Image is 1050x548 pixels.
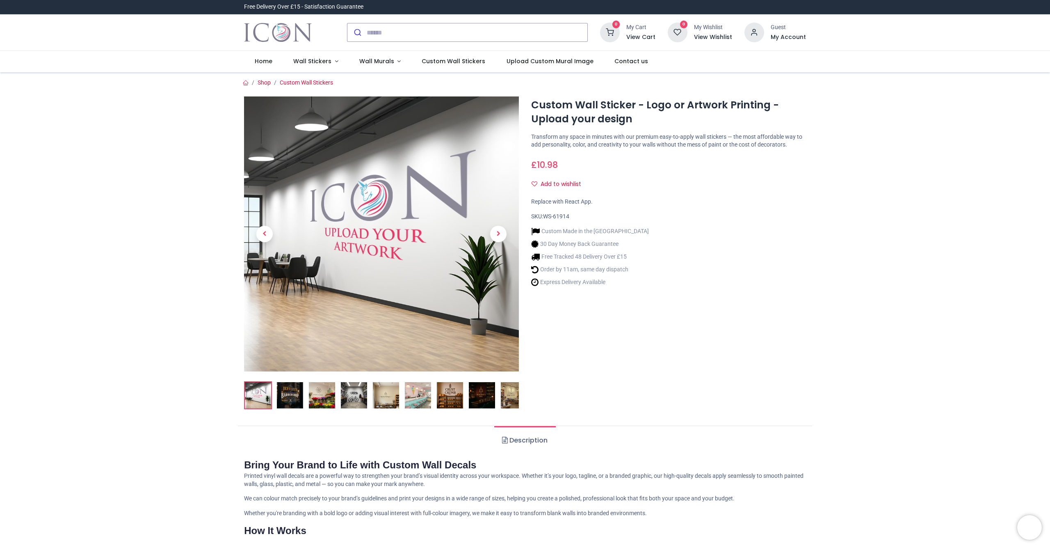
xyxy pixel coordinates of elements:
span: Previous [256,226,273,242]
h1: Custom Wall Sticker - Logo or Artwork Printing - Upload your design [531,98,806,126]
img: Custom Wall Sticker - Logo or Artwork Printing - Upload your design [405,382,431,408]
img: Custom Wall Sticker - Logo or Artwork Printing - Upload your design [277,382,303,408]
span: WS-61914 [543,213,569,220]
img: Custom Wall Sticker - Logo or Artwork Printing - Upload your design [501,382,527,408]
a: Wall Stickers [283,51,349,72]
div: My Wishlist [694,23,732,32]
a: Shop [258,79,271,86]
img: Custom Wall Sticker - Logo or Artwork Printing - Upload your design [469,382,495,408]
img: Custom Wall Sticker - Logo or Artwork Printing - Upload your design [437,382,463,408]
span: Wall Murals [359,57,394,65]
a: Next [478,138,519,330]
button: Submit [347,23,367,41]
a: View Cart [626,33,655,41]
a: 0 [600,29,620,35]
button: Add to wishlistAdd to wishlist [531,177,588,191]
div: Free Delivery Over £15 - Satisfaction Guarantee [244,3,363,11]
span: Custom Wall Stickers [422,57,485,65]
li: Custom Made in the [GEOGRAPHIC_DATA] [531,227,649,236]
div: My Cart [626,23,655,32]
iframe: Customer reviews powered by Trustpilot [634,3,806,11]
strong: How It Works [244,525,306,536]
span: Upload Custom Mural Image [507,57,593,65]
iframe: Brevo live chat [1017,515,1042,540]
div: Guest [771,23,806,32]
p: We can colour match precisely to your brand’s guidelines and print your designs in a wide range o... [244,495,806,503]
sup: 0 [680,21,688,28]
span: 10.98 [537,159,558,171]
img: Custom Wall Sticker - Logo or Artwork Printing - Upload your design [244,96,519,371]
p: Whether you're branding with a bold logo or adding visual interest with full-colour imagery, we m... [244,509,806,518]
a: 0 [668,29,687,35]
strong: Bring Your Brand to Life with Custom Wall Decals [244,459,476,470]
img: Custom Wall Sticker - Logo or Artwork Printing - Upload your design [341,382,367,408]
a: Description [494,426,555,455]
img: Icon Wall Stickers [244,21,312,44]
a: Previous [244,138,285,330]
span: Wall Stickers [293,57,331,65]
a: My Account [771,33,806,41]
a: Custom Wall Stickers [280,79,333,86]
li: 30 Day Money Back Guarantee [531,240,649,248]
span: Home [255,57,272,65]
img: Custom Wall Sticker - Logo or Artwork Printing - Upload your design [373,382,399,408]
span: £ [531,159,558,171]
sup: 0 [612,21,620,28]
div: SKU: [531,213,806,221]
p: Printed vinyl wall decals are a powerful way to strengthen your brand’s visual identity across yo... [244,472,806,488]
a: Wall Murals [349,51,411,72]
a: View Wishlist [694,33,732,41]
i: Add to wishlist [532,181,537,187]
p: Transform any space in minutes with our premium easy-to-apply wall stickers — the most affordable... [531,133,806,149]
div: Replace with React App. [531,198,806,206]
span: Next [490,226,507,242]
a: Logo of Icon Wall Stickers [244,21,312,44]
li: Express Delivery Available [531,278,649,287]
li: Free Tracked 48 Delivery Over £15 [531,252,649,261]
li: Order by 11am, same day dispatch [531,265,649,274]
img: Custom Wall Sticker - Logo or Artwork Printing - Upload your design [309,382,335,408]
img: Custom Wall Sticker - Logo or Artwork Printing - Upload your design [245,382,271,408]
span: Contact us [614,57,648,65]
